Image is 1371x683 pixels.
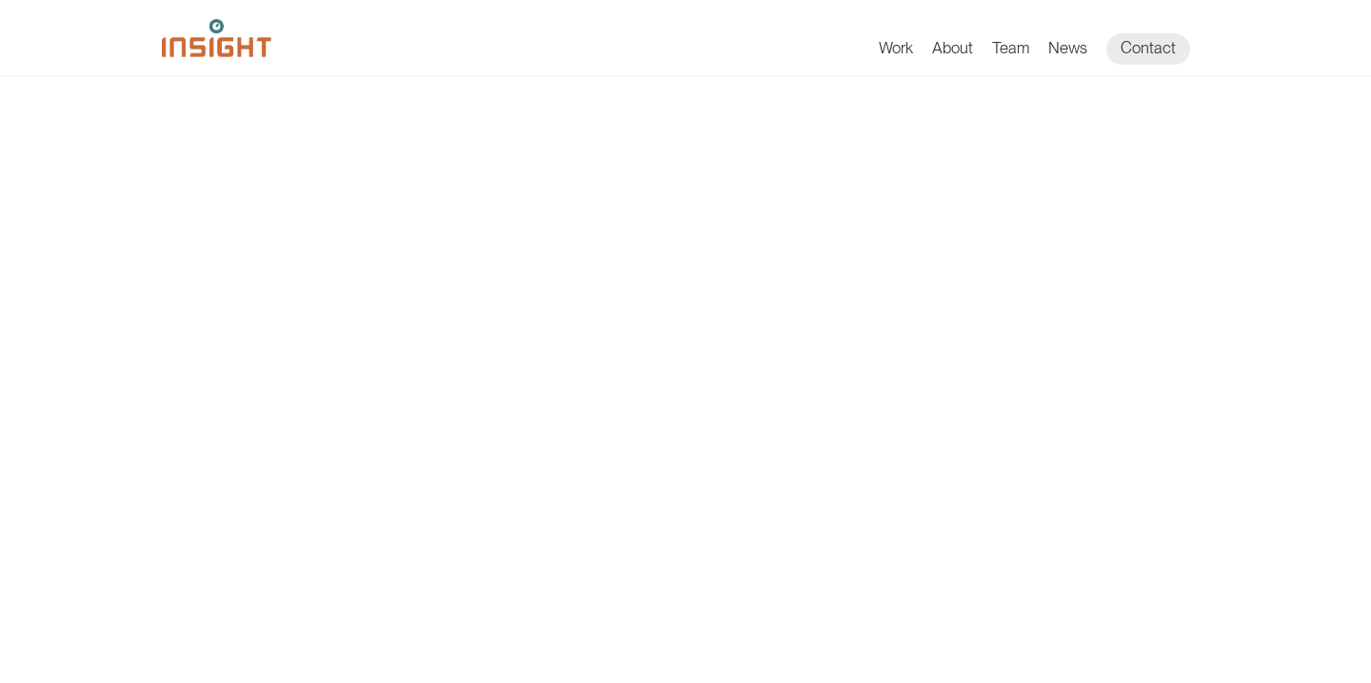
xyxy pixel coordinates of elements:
a: About [932,38,973,65]
nav: primary navigation menu [879,33,1209,65]
a: Contact [1106,33,1190,65]
a: Team [992,38,1029,65]
img: Insight Marketing Design [162,19,271,57]
a: Work [879,38,913,65]
a: News [1048,38,1087,65]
